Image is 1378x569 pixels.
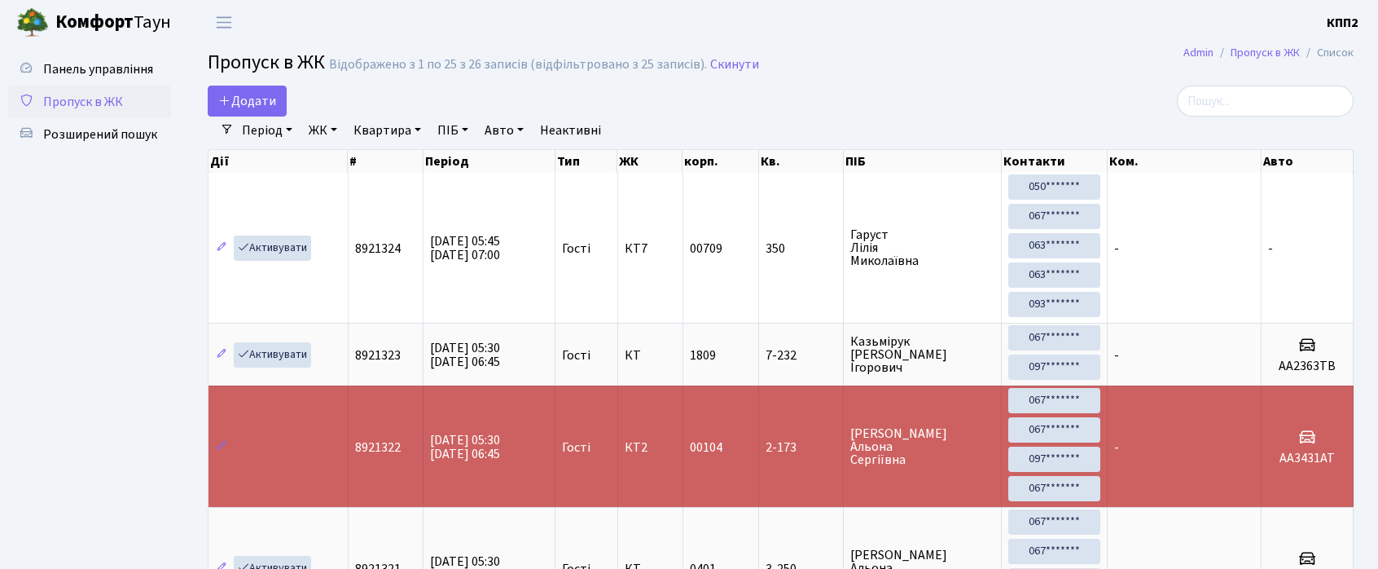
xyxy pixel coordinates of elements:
button: Переключити навігацію [204,9,244,36]
span: Додати [218,92,276,110]
b: Комфорт [55,9,134,35]
a: Неактивні [533,117,608,144]
nav: breadcrumb [1159,36,1378,70]
a: Додати [208,86,287,117]
a: Скинути [710,57,759,73]
a: Авто [478,117,530,144]
span: 8921323 [355,346,401,364]
span: Пропуск в ЖК [43,93,123,111]
span: 00104 [690,439,722,457]
th: Контакти [1002,150,1108,173]
a: КПП2 [1327,13,1358,33]
span: - [1114,439,1119,457]
span: 00709 [690,240,722,258]
th: Кв. [759,150,844,173]
span: 7-232 [766,349,836,362]
a: ЖК [302,117,344,144]
a: Пропуск в ЖК [1231,44,1300,61]
img: logo.png [16,7,49,39]
h5: АА3431АТ [1268,451,1346,466]
span: Панель управління [43,60,153,78]
th: Дії [208,150,348,173]
span: 8921322 [355,439,401,457]
span: 8921324 [355,240,401,258]
a: Період [235,117,299,144]
a: Admin [1183,44,1213,61]
th: Авто [1262,150,1354,173]
h5: АА2363ТВ [1268,359,1346,374]
span: - [1114,346,1119,364]
span: КТ2 [625,441,676,454]
li: Список [1300,44,1354,62]
input: Пошук... [1177,86,1354,117]
a: Квартира [347,117,428,144]
span: [DATE] 05:30 [DATE] 06:45 [430,339,500,371]
a: Активувати [234,342,311,368]
span: Розширений пошук [43,126,157,143]
a: ПІБ [431,117,475,144]
span: 1809 [690,346,716,364]
a: Панель управління [8,53,171,86]
a: Пропуск в ЖК [8,86,171,118]
span: [DATE] 05:45 [DATE] 07:00 [430,232,500,264]
span: - [1268,240,1273,258]
span: Казьмірук [PERSON_NAME] Ігорович [850,335,994,374]
span: Гості [562,242,590,255]
th: # [348,150,423,173]
th: корп. [682,150,759,173]
span: КТ [625,349,676,362]
div: Відображено з 1 по 25 з 26 записів (відфільтровано з 25 записів). [329,57,707,73]
span: - [1114,240,1119,258]
span: Гості [562,441,590,454]
a: Розширений пошук [8,118,171,151]
th: Тип [555,150,617,173]
th: ЖК [617,150,682,173]
span: КТ7 [625,242,676,255]
span: [PERSON_NAME] Альона Сергіївна [850,427,994,466]
span: [DATE] 05:30 [DATE] 06:45 [430,431,500,463]
th: Ком. [1108,150,1261,173]
th: Період [423,150,555,173]
span: Гості [562,349,590,362]
span: Таун [55,9,171,37]
span: 2-173 [766,441,836,454]
a: Активувати [234,236,311,261]
th: ПІБ [844,150,1002,173]
span: Пропуск в ЖК [208,48,325,77]
span: Гаруст Лілія Миколаївна [850,228,994,267]
span: 350 [766,242,836,255]
b: КПП2 [1327,14,1358,32]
